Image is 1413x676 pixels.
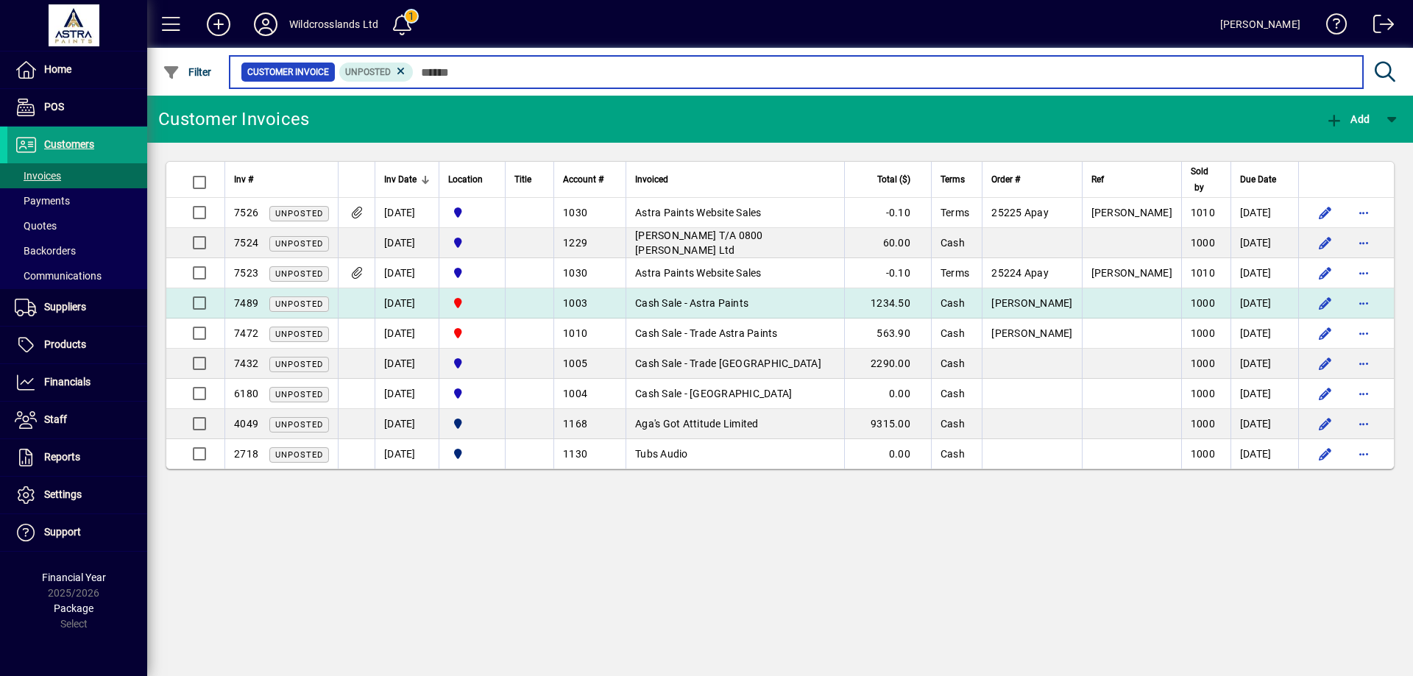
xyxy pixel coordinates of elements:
[941,327,965,339] span: Cash
[1191,163,1222,196] div: Sold by
[1315,3,1348,51] a: Knowledge Base
[448,325,496,341] span: Onehunga
[563,357,587,369] span: 1005
[7,477,147,513] a: Settings
[234,357,258,369] span: 7432
[1352,261,1375,285] button: More options
[44,338,86,350] span: Products
[991,297,1072,309] span: [PERSON_NAME]
[563,267,587,279] span: 1030
[941,267,969,279] span: Terms
[991,207,1049,218] span: 25225 Apay
[234,448,258,460] span: 2718
[275,420,323,430] span: Unposted
[448,204,496,221] span: Christchurch
[44,101,64,113] span: POS
[563,171,617,188] div: Account #
[844,379,931,409] td: 0.00
[42,572,106,583] span: Financial Year
[1220,13,1300,36] div: [PERSON_NAME]
[448,385,496,402] span: Christchurch
[159,59,216,85] button: Filter
[44,526,81,538] span: Support
[1191,297,1215,309] span: 1000
[844,439,931,469] td: 0.00
[448,171,483,188] span: Location
[563,418,587,430] span: 1168
[234,171,253,188] span: Inv #
[7,364,147,401] a: Financials
[514,171,545,188] div: Title
[1352,352,1375,375] button: More options
[1091,267,1172,279] span: [PERSON_NAME]
[1230,288,1298,319] td: [DATE]
[635,171,835,188] div: Invoiced
[234,237,258,249] span: 7524
[1230,349,1298,379] td: [DATE]
[1314,442,1337,466] button: Edit
[375,409,439,439] td: [DATE]
[7,163,147,188] a: Invoices
[635,388,792,399] span: Cash Sale - [GEOGRAPHIC_DATA]
[7,514,147,551] a: Support
[991,171,1020,188] span: Order #
[563,388,587,399] span: 1004
[1191,267,1215,279] span: 1010
[1091,171,1104,188] span: Ref
[1314,201,1337,224] button: Edit
[384,171,430,188] div: Inv Date
[275,390,323,399] span: Unposted
[275,360,323,369] span: Unposted
[195,11,242,38] button: Add
[275,299,323,309] span: Unposted
[1191,327,1215,339] span: 1000
[1314,412,1337,435] button: Edit
[448,235,496,251] span: Christchurch
[7,263,147,288] a: Communications
[941,357,965,369] span: Cash
[242,11,289,38] button: Profile
[1230,258,1298,288] td: [DATE]
[635,207,762,218] span: Astra Paints Website Sales
[345,67,391,77] span: Unposted
[234,388,258,399] span: 6180
[635,267,762,279] span: Astra Paints Website Sales
[448,355,496,371] span: Christchurch
[635,448,688,460] span: Tubs Audio
[7,213,147,238] a: Quotes
[15,270,102,282] span: Communications
[941,207,969,218] span: Terms
[44,63,71,75] span: Home
[1352,321,1375,345] button: More options
[1091,207,1172,218] span: [PERSON_NAME]
[1314,291,1337,315] button: Edit
[941,297,965,309] span: Cash
[7,51,147,88] a: Home
[1191,418,1215,430] span: 1000
[844,349,931,379] td: 2290.00
[844,319,931,349] td: 563.90
[1314,231,1337,255] button: Edit
[1230,228,1298,258] td: [DATE]
[1191,207,1215,218] span: 1010
[44,376,91,388] span: Financials
[448,416,496,432] span: Panmure
[1314,352,1337,375] button: Edit
[854,171,924,188] div: Total ($)
[1191,357,1215,369] span: 1000
[941,448,965,460] span: Cash
[234,267,258,279] span: 7523
[375,379,439,409] td: [DATE]
[844,228,931,258] td: 60.00
[1230,198,1298,228] td: [DATE]
[1314,321,1337,345] button: Edit
[15,220,57,232] span: Quotes
[15,170,61,182] span: Invoices
[375,258,439,288] td: [DATE]
[635,171,668,188] span: Invoiced
[635,297,748,309] span: Cash Sale - Astra Paints
[941,418,965,430] span: Cash
[991,171,1072,188] div: Order #
[991,327,1072,339] span: [PERSON_NAME]
[1191,388,1215,399] span: 1000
